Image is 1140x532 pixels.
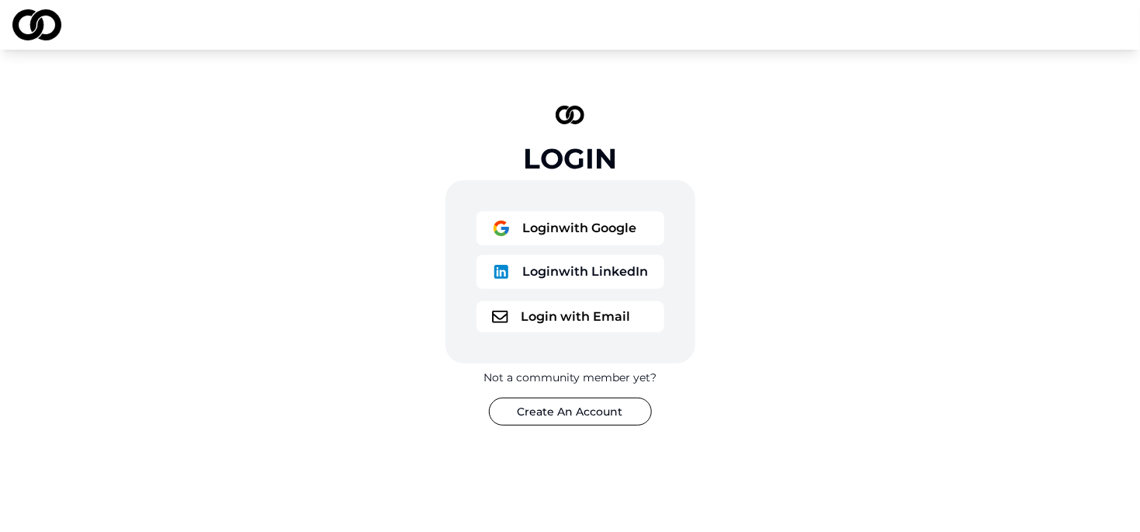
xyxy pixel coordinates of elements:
div: Login [523,143,617,174]
img: logo [12,9,61,40]
button: logoLogin with Email [476,301,664,332]
img: logo [556,106,585,124]
div: Not a community member yet? [483,370,657,385]
button: logoLoginwith Google [476,211,664,245]
img: logo [492,311,508,323]
button: Create An Account [489,398,652,426]
img: logo [492,219,511,238]
img: logo [492,263,511,281]
button: logoLoginwith LinkedIn [476,255,664,289]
